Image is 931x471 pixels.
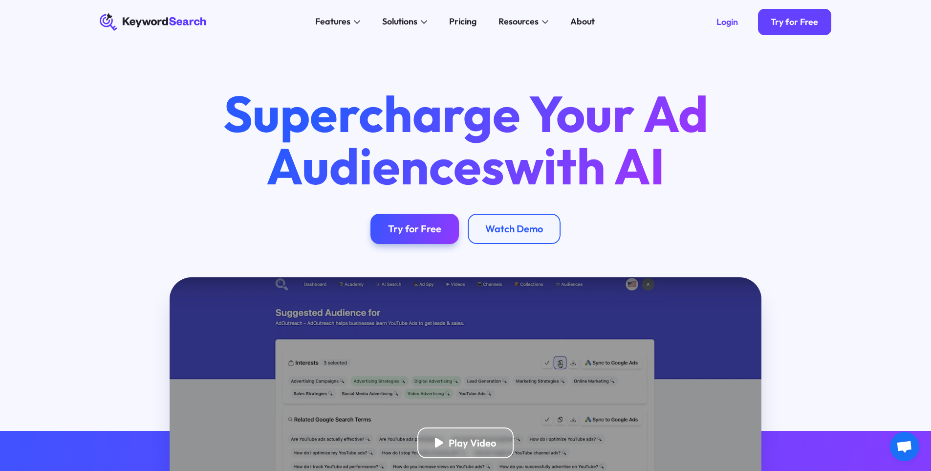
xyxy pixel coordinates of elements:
div: Try for Free [771,17,818,27]
div: Watch Demo [485,223,543,235]
div: Solutions [382,15,417,28]
div: About [570,15,595,28]
a: Open chat [890,432,919,461]
div: Resources [498,15,539,28]
a: Pricing [443,13,483,31]
h1: Supercharge Your Ad Audiences [202,88,728,191]
div: Play Video [449,437,496,449]
div: Try for Free [388,223,441,235]
a: About [564,13,602,31]
a: Try for Free [758,9,832,35]
span: with AI [504,134,665,198]
a: Try for Free [370,214,459,245]
a: Login [703,9,751,35]
div: Features [315,15,350,28]
div: Login [716,17,738,27]
div: Pricing [449,15,476,28]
